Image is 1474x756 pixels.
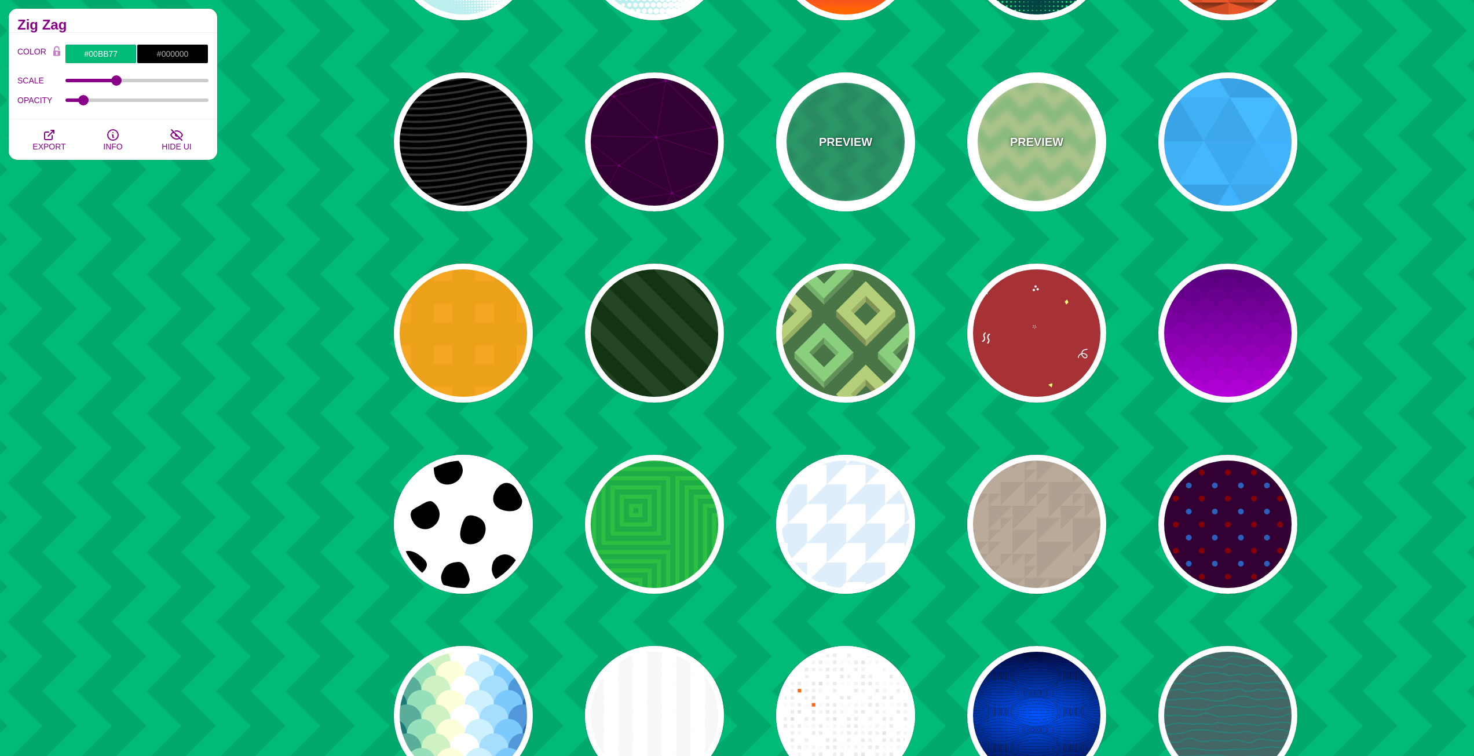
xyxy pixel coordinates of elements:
button: triangles in various blue shades background [1158,72,1297,211]
button: subtle yellow square grid [394,264,533,403]
button: alternating square donuts green pattern [776,264,915,403]
button: PREVIEWgreen sideways chevrons pattern [776,72,915,211]
label: COLOR [17,44,48,64]
p: PREVIEW [1010,133,1063,151]
button: Color Lock [48,44,65,60]
p: PREVIEW [819,133,872,151]
button: black subtle curvy striped background [394,72,533,211]
label: SCALE [17,73,65,88]
button: Purple shades repeating pattern [1158,264,1297,403]
h2: Zig Zag [17,20,209,30]
button: INFO [81,119,145,160]
button: repeating hand drawn doodles over solid red [967,264,1106,403]
button: PREVIEWchevron pattern background [967,72,1106,211]
button: HIDE UI [145,119,209,160]
button: angled green stripes pattern [585,264,724,403]
button: web of connecting hubs pattern [585,72,724,211]
button: Subtle white arrow pattern over light blue [776,455,915,594]
button: Small and Large square turtle shell pattern [585,455,724,594]
button: Various sized triangles seamless pattern [967,455,1106,594]
button: EXPORT [17,119,81,160]
span: INFO [103,142,122,151]
label: OPACITY [17,93,65,108]
button: Black Dalmatian spots repeating pattern over white background [394,455,533,594]
span: EXPORT [32,142,65,151]
button: alternating red and blue polka dots over a solid purple background-color [1158,455,1297,594]
span: HIDE UI [162,142,191,151]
